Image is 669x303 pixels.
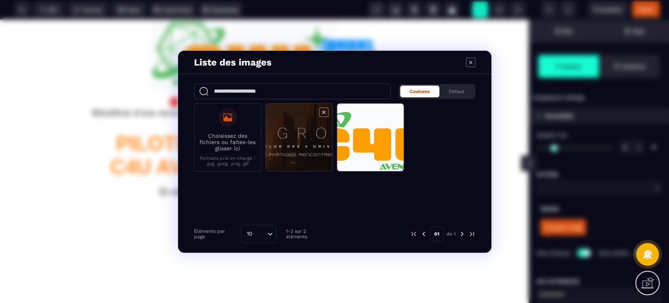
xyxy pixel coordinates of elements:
[6,108,523,163] h1: pILOTE ou anime ton club C4U aventures dans 4 mois
[430,226,444,241] p: 01
[241,225,276,243] div: Search for option
[410,89,430,94] span: Coutume
[255,230,265,238] input: Search for option
[194,228,238,239] p: Éléments par page
[410,230,417,237] img: prev
[468,230,475,237] img: next
[198,155,257,166] p: Formats pris en charge : .jpg, .jpeg, .png, .gif
[194,57,272,68] h4: Liste des images
[338,32,377,71] img: svg+xml;base64,PHN2ZyB4bWxucz0iaHR0cDovL3d3dy53My5vcmcvMjAwMC9zdmciIHdpZHRoPSIxMDAiIHZpZXdCb3g9Ij...
[286,228,329,239] p: 1-2 sur 2 éléments
[446,231,456,237] p: de 1
[244,230,255,238] span: 10
[198,133,257,151] p: Choisissez des fichiers ou faites-les glisser ici
[420,230,427,237] img: prev
[449,89,464,94] span: Défaut
[459,230,466,237] img: next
